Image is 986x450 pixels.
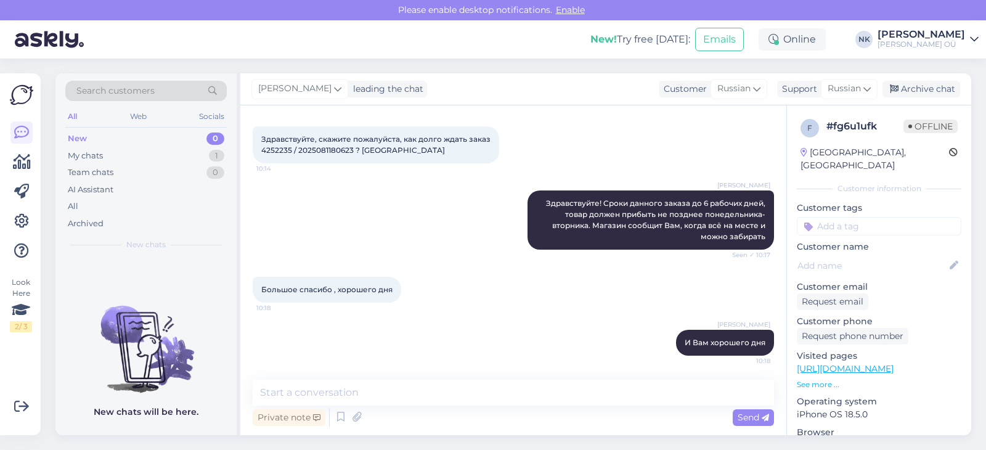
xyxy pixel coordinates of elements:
[695,28,744,51] button: Emails
[717,82,751,96] span: Russian
[826,119,903,134] div: # fg6u1ufk
[68,200,78,213] div: All
[828,82,861,96] span: Russian
[206,133,224,145] div: 0
[855,31,873,48] div: NK
[738,412,769,423] span: Send
[797,363,894,374] a: [URL][DOMAIN_NAME]
[717,320,770,329] span: [PERSON_NAME]
[546,198,767,241] span: Здравствуйте! Сроки данного заказа до 6 рабочих дней, товар должен прибыть не позднее понедельник...
[797,280,961,293] p: Customer email
[797,426,961,439] p: Browser
[882,81,960,97] div: Archive chat
[878,30,979,49] a: [PERSON_NAME][PERSON_NAME] OÜ
[797,293,868,310] div: Request email
[55,284,237,395] img: No chats
[903,120,958,133] span: Offline
[807,123,812,133] span: f
[552,4,589,15] span: Enable
[10,277,32,332] div: Look Here
[209,150,224,162] div: 1
[348,83,423,96] div: leading the chat
[797,202,961,215] p: Customer tags
[797,240,961,253] p: Customer name
[797,217,961,235] input: Add a tag
[724,356,770,366] span: 10:18
[759,28,826,51] div: Online
[797,350,961,362] p: Visited pages
[797,315,961,328] p: Customer phone
[76,84,155,97] span: Search customers
[590,33,617,45] b: New!
[128,108,149,125] div: Web
[261,285,393,294] span: Большое спасибо , хорошего дня
[68,184,113,196] div: AI Assistant
[590,32,690,47] div: Try free [DATE]:
[68,218,104,230] div: Archived
[724,250,770,260] span: Seen ✓ 10:17
[65,108,79,125] div: All
[68,150,103,162] div: My chats
[801,146,949,172] div: [GEOGRAPHIC_DATA], [GEOGRAPHIC_DATA]
[10,321,32,332] div: 2 / 3
[797,408,961,421] p: iPhone OS 18.5.0
[256,164,303,173] span: 10:14
[261,134,492,155] span: Здравствуйте, скажите пожалуйста, как долго ждать заказ 4252235 / 2025081180623 ? [GEOGRAPHIC_DATA]
[68,133,87,145] div: New
[253,409,325,426] div: Private note
[685,338,765,347] span: И Вам хорошего дня
[206,166,224,179] div: 0
[797,259,947,272] input: Add name
[717,181,770,190] span: [PERSON_NAME]
[94,406,198,419] p: New chats will be here.
[197,108,227,125] div: Socials
[797,379,961,390] p: See more ...
[258,82,332,96] span: [PERSON_NAME]
[797,328,908,345] div: Request phone number
[126,239,166,250] span: New chats
[797,395,961,408] p: Operating system
[68,166,113,179] div: Team chats
[256,303,303,313] span: 10:18
[659,83,707,96] div: Customer
[878,39,965,49] div: [PERSON_NAME] OÜ
[878,30,965,39] div: [PERSON_NAME]
[797,183,961,194] div: Customer information
[777,83,817,96] div: Support
[10,83,33,107] img: Askly Logo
